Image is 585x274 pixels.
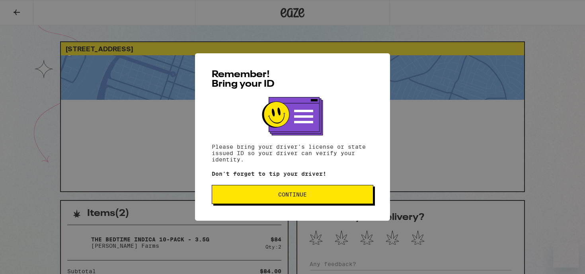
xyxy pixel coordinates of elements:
button: Continue [212,185,373,204]
span: Remember! Bring your ID [212,70,275,89]
p: Please bring your driver's license or state issued ID so your driver can verify your identity. [212,144,373,163]
span: Continue [278,192,307,197]
iframe: Button to launch messaging window [553,242,579,268]
p: Don't forget to tip your driver! [212,171,373,177]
